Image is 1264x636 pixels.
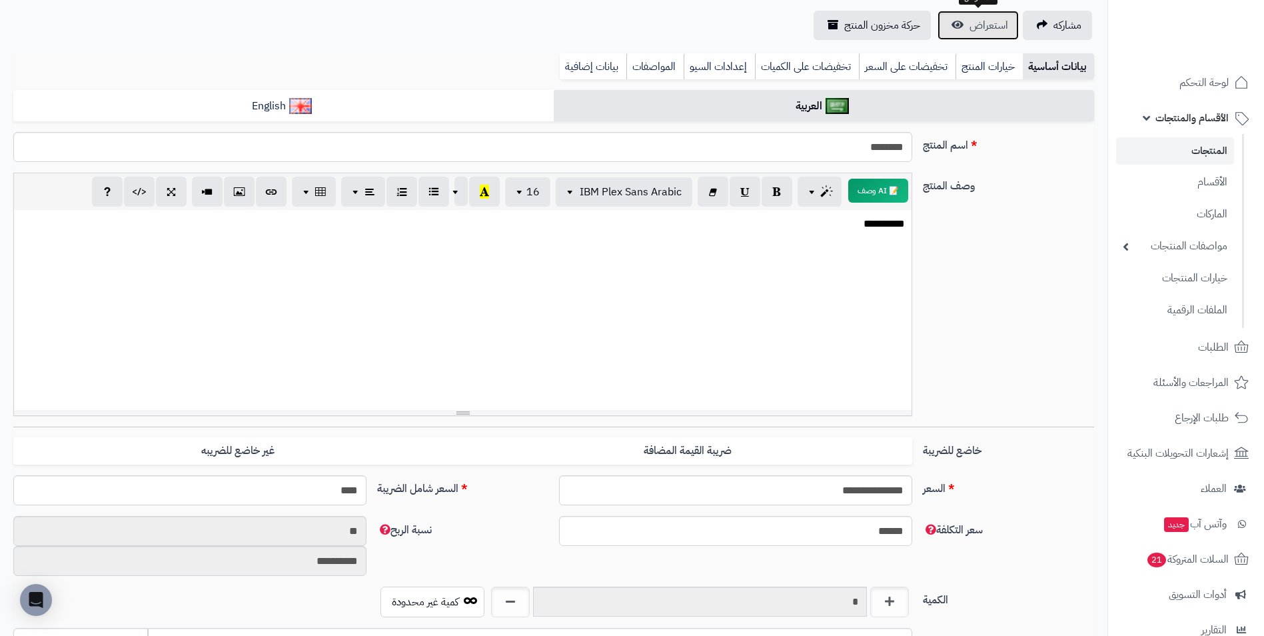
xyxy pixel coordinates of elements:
[1116,437,1256,469] a: إشعارات التحويلات البنكية
[1198,338,1229,357] span: الطلبات
[1147,553,1166,567] span: 21
[289,98,313,114] img: English
[554,90,1094,123] a: العربية
[1116,67,1256,99] a: لوحة التحكم
[505,177,550,207] button: 16
[1116,264,1234,293] a: خيارات المنتجات
[1116,579,1256,611] a: أدوات التسويق
[1116,402,1256,434] a: طلبات الإرجاع
[626,53,684,80] a: المواصفات
[918,475,1099,497] label: السعر
[13,90,554,123] a: English
[377,522,432,538] span: نسبة الربح
[20,584,52,616] div: Open Intercom Messenger
[556,177,692,207] button: IBM Plex Sans Arabic
[526,184,540,200] span: 16
[372,475,554,497] label: السعر شامل الضريبة
[1023,53,1094,80] a: بيانات أساسية
[463,437,912,465] label: ضريبة القيمة المضافة
[1053,17,1081,33] span: مشاركه
[1163,515,1227,533] span: وآتس آب
[859,53,955,80] a: تخفيضات على السعر
[918,173,1099,194] label: وصف المنتج
[1116,200,1234,229] a: الماركات
[848,179,908,203] button: 📝 AI وصف
[1116,232,1234,261] a: مواصفات المنتجات
[1116,543,1256,575] a: السلات المتروكة21
[938,11,1019,40] a: استعراض
[918,132,1099,153] label: اسم المنتج
[918,587,1099,608] label: الكمية
[923,522,983,538] span: سعر التكلفة
[1116,473,1256,505] a: العملاء
[1116,367,1256,399] a: المراجعات والأسئلة
[814,11,931,40] a: حركة مخزون المنتج
[560,53,626,80] a: بيانات إضافية
[1164,517,1189,532] span: جديد
[755,53,859,80] a: تخفيضات على الكميات
[1175,409,1229,427] span: طلبات الإرجاع
[1116,331,1256,363] a: الطلبات
[1179,73,1229,92] span: لوحة التحكم
[969,17,1008,33] span: استعراض
[1153,373,1229,392] span: المراجعات والأسئلة
[1173,36,1251,64] img: logo-2.png
[580,184,682,200] span: IBM Plex Sans Arabic
[13,437,462,465] label: غير خاضع للضريبه
[1146,550,1229,569] span: السلات المتروكة
[844,17,920,33] span: حركة مخزون المنتج
[1116,508,1256,540] a: وآتس آبجديد
[1023,11,1092,40] a: مشاركه
[918,437,1099,459] label: خاضع للضريبة
[684,53,755,80] a: إعدادات السيو
[1116,168,1234,197] a: الأقسام
[1116,137,1234,165] a: المنتجات
[955,53,1023,80] a: خيارات المنتج
[826,98,849,114] img: العربية
[1169,585,1227,604] span: أدوات التسويق
[1127,444,1229,463] span: إشعارات التحويلات البنكية
[1155,109,1229,127] span: الأقسام والمنتجات
[1116,296,1234,325] a: الملفات الرقمية
[1201,479,1227,498] span: العملاء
